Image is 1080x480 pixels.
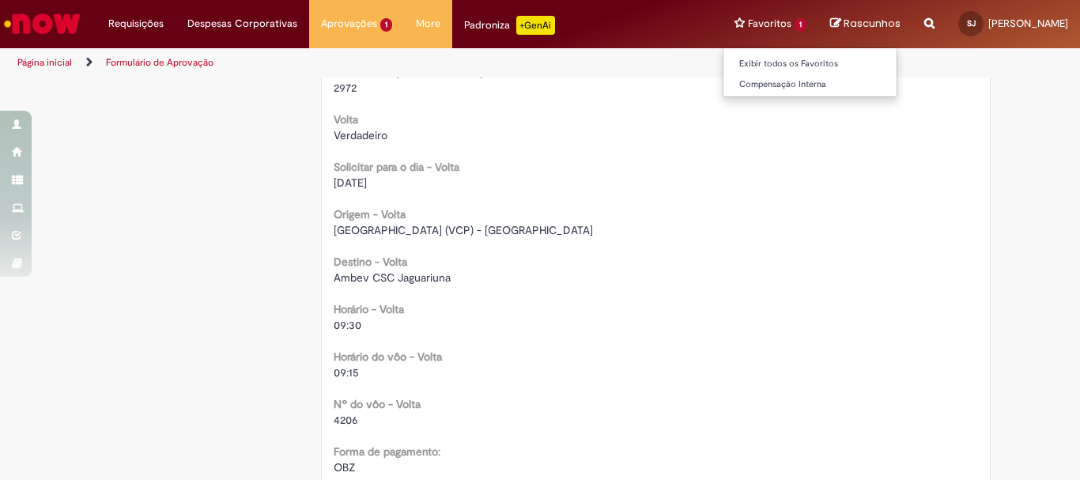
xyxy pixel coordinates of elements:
span: [GEOGRAPHIC_DATA] (VCP) - [GEOGRAPHIC_DATA] [334,223,593,237]
span: Ambev CSC Jaguariuna [334,270,451,285]
span: More [416,16,440,32]
span: 09:30 [334,318,361,332]
span: 1 [795,18,806,32]
span: Verdadeiro [334,128,387,142]
a: Página inicial [17,56,72,69]
span: Rascunhos [844,16,901,31]
span: [DATE] [334,176,367,190]
a: Exibir todos os Favoritos [723,55,897,73]
span: 2972 [334,81,357,95]
span: SJ [967,18,976,28]
b: Solicitar para o dia - Volta [334,160,459,174]
span: 1 [380,18,392,32]
span: [PERSON_NAME] [988,17,1068,30]
a: Compensação Interna [723,76,897,93]
ul: Favoritos [723,47,897,97]
span: 4206 [334,413,358,427]
p: +GenAi [516,16,555,35]
b: Origem - Volta [334,207,406,221]
span: 09:15 [334,365,359,380]
b: Destino - Volta [334,255,407,269]
b: Forma de pagamento: [334,444,440,459]
span: Aprovações [321,16,377,32]
span: OBZ [334,460,355,474]
span: Favoritos [748,16,791,32]
span: Despesas Corporativas [187,16,297,32]
b: Horário do vôo - Volta [334,350,442,364]
b: Nº do vôo - Volta [334,397,421,411]
b: Horário - Volta [334,302,404,316]
span: Requisições [108,16,164,32]
ul: Trilhas de página [12,48,708,77]
div: Padroniza [464,16,555,35]
a: Rascunhos [830,17,901,32]
a: Formulário de Aprovação [106,56,213,69]
b: Volta [334,112,358,127]
img: ServiceNow [2,8,83,40]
